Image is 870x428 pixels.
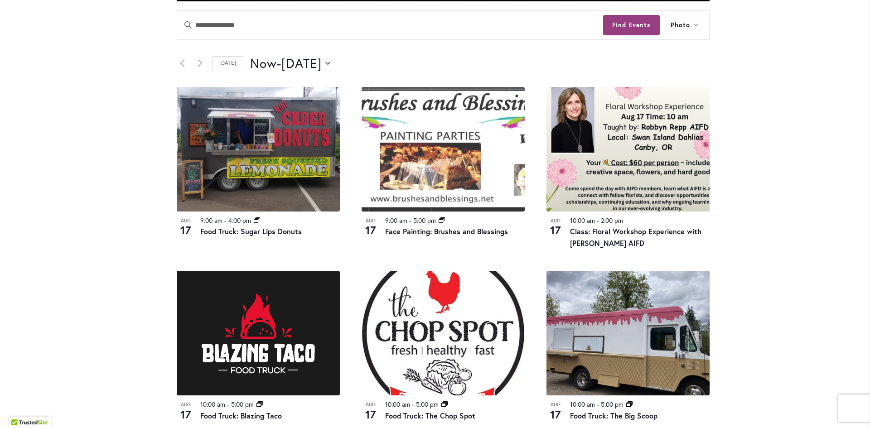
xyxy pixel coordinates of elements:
[546,217,565,225] span: Aug
[362,271,525,395] img: THE CHOP SPOT PDX – Food Truck
[413,216,436,225] time: 5:00 pm
[601,400,623,409] time: 5:00 pm
[224,216,227,225] span: -
[362,401,380,409] span: Aug
[570,411,657,420] a: Food Truck: The Big Scoop
[277,54,281,72] span: -
[362,217,380,225] span: Aug
[227,400,229,409] span: -
[416,400,439,409] time: 5:00 pm
[570,400,595,409] time: 10:00 am
[7,396,32,421] iframe: Launch Accessibility Center
[671,20,690,30] span: Photo
[546,87,710,212] img: Class: Floral Workshop Experience
[177,58,188,69] a: Previous Events
[412,400,414,409] span: -
[597,216,599,225] span: -
[362,222,380,238] span: 17
[385,226,508,236] a: Face Painting: Brushes and Blessings
[385,400,410,409] time: 10:00 am
[281,54,322,72] span: [DATE]
[212,56,243,70] a: Click to select today's date
[177,401,195,409] span: Aug
[546,222,565,238] span: 17
[546,271,710,395] img: Food Truck: The Big Scoop
[200,411,282,420] a: Food Truck: Blazing Taco
[385,411,475,420] a: Food Truck: The Chop Spot
[177,217,195,225] span: Aug
[177,11,603,39] input: Enter Keyword. Search for events by Keyword.
[250,54,277,72] span: Now
[570,226,701,248] a: Class: Floral Workshop Experience with [PERSON_NAME] AIFD
[177,271,340,395] img: Blazing Taco Food Truck
[362,87,525,212] img: Brushes and Blessings – Face Painting
[200,216,222,225] time: 9:00 am
[250,54,330,72] button: Click to toggle datepicker
[546,407,565,422] span: 17
[385,216,407,225] time: 9:00 am
[177,87,340,212] img: Food Truck: Sugar Lips Apple Cider Donuts
[200,226,302,236] a: Food Truck: Sugar Lips Donuts
[362,407,380,422] span: 17
[603,15,660,35] button: Find Events
[177,222,195,238] span: 17
[194,58,205,69] a: Next Events
[200,400,225,409] time: 10:00 am
[570,216,595,225] time: 10:00 am
[409,216,411,225] span: -
[177,407,195,422] span: 17
[228,216,251,225] time: 4:00 pm
[597,400,599,409] span: -
[546,401,565,409] span: Aug
[231,400,254,409] time: 5:00 pm
[660,11,709,39] button: Photo
[601,216,623,225] time: 2:00 pm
